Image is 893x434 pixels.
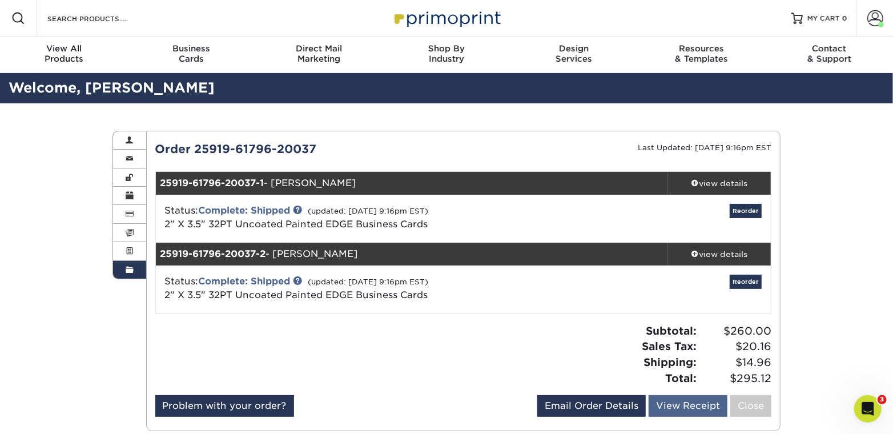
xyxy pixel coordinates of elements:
[854,395,882,423] iframe: Intercom live chat
[199,205,291,216] a: Complete: Shipped
[668,248,771,260] div: view details
[646,324,697,337] strong: Subtotal:
[730,204,762,218] a: Reorder
[665,372,697,384] strong: Total:
[668,243,771,266] a: view details
[638,43,765,54] span: Resources
[638,143,771,152] small: Last Updated: [DATE] 9:16pm EST
[668,172,771,195] a: view details
[389,6,504,30] img: Primoprint
[730,275,762,289] a: Reorder
[766,43,893,54] span: Contact
[255,43,383,54] span: Direct Mail
[156,172,669,195] div: - [PERSON_NAME]
[700,355,771,371] span: $14.96
[766,43,893,64] div: & Support
[643,356,697,368] strong: Shipping:
[807,14,840,23] span: MY CART
[668,178,771,189] div: view details
[127,43,255,64] div: Cards
[308,278,429,286] small: (updated: [DATE] 9:16pm EST)
[46,11,158,25] input: SEARCH PRODUCTS.....
[842,14,847,22] span: 0
[510,43,638,54] span: Design
[638,37,765,73] a: Resources& Templates
[510,43,638,64] div: Services
[308,207,429,215] small: (updated: [DATE] 9:16pm EST)
[383,43,510,54] span: Shop By
[156,243,669,266] div: - [PERSON_NAME]
[156,204,566,231] div: Status:
[160,178,264,188] strong: 25919-61796-20037-1
[649,395,727,417] a: View Receipt
[383,43,510,64] div: Industry
[255,43,383,64] div: Marketing
[147,140,464,158] div: Order 25919-61796-20037
[700,371,771,387] span: $295.12
[730,395,771,417] a: Close
[255,37,383,73] a: Direct MailMarketing
[700,339,771,355] span: $20.16
[642,340,697,352] strong: Sales Tax:
[155,395,294,417] a: Problem with your order?
[127,43,255,54] span: Business
[878,395,887,404] span: 3
[700,323,771,339] span: $260.00
[638,43,765,64] div: & Templates
[156,275,566,302] div: Status:
[537,395,646,417] a: Email Order Details
[199,276,291,287] a: Complete: Shipped
[383,37,510,73] a: Shop ByIndustry
[165,219,428,230] a: 2" X 3.5" 32PT Uncoated Painted EDGE Business Cards
[160,248,266,259] strong: 25919-61796-20037-2
[165,290,428,300] a: 2" X 3.5" 32PT Uncoated Painted EDGE Business Cards
[127,37,255,73] a: BusinessCards
[510,37,638,73] a: DesignServices
[766,37,893,73] a: Contact& Support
